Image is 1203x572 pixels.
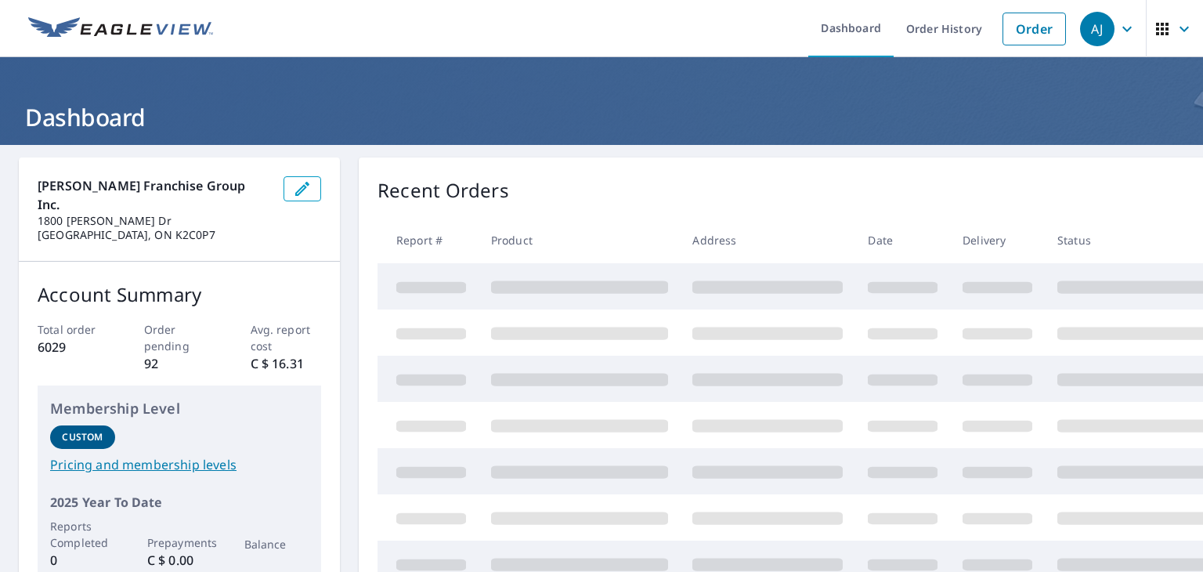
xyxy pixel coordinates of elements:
p: Reports Completed [50,518,115,551]
p: 0 [50,551,115,570]
p: 92 [144,354,215,373]
div: AJ [1080,12,1114,46]
a: Order [1002,13,1066,45]
p: C $ 16.31 [251,354,322,373]
p: [GEOGRAPHIC_DATA], ON K2C0P7 [38,228,271,242]
a: Pricing and membership levels [50,455,309,474]
p: Avg. report cost [251,321,322,354]
p: [PERSON_NAME] Franchise Group Inc. [38,176,271,214]
p: Balance [244,536,309,552]
th: Report # [378,217,479,263]
p: 6029 [38,338,109,357]
p: 1800 [PERSON_NAME] Dr [38,214,271,228]
p: Prepayments [147,534,212,551]
img: EV Logo [28,17,213,41]
th: Delivery [950,217,1045,263]
th: Date [855,217,950,263]
p: 2025 Year To Date [50,493,309,512]
th: Product [479,217,681,263]
p: Total order [38,321,109,338]
p: Recent Orders [378,176,509,205]
h1: Dashboard [19,101,1184,133]
p: C $ 0.00 [147,551,212,570]
p: Custom [62,430,103,444]
p: Membership Level [50,398,309,419]
p: Order pending [144,321,215,354]
th: Address [680,217,855,263]
p: Account Summary [38,281,321,309]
